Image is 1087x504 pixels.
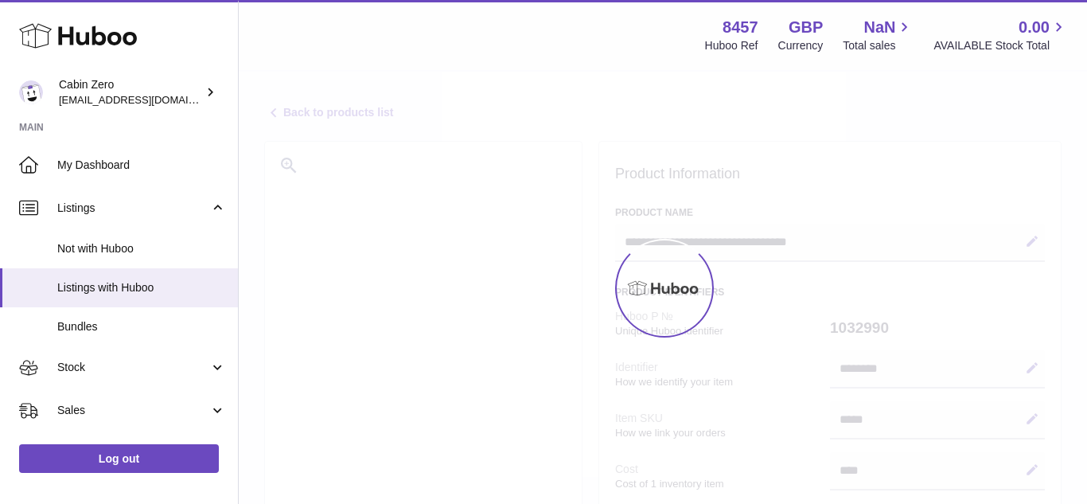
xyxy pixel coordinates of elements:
[57,241,226,256] span: Not with Huboo
[789,17,823,38] strong: GBP
[19,444,219,473] a: Log out
[863,17,895,38] span: NaN
[59,77,202,107] div: Cabin Zero
[57,319,226,334] span: Bundles
[705,38,758,53] div: Huboo Ref
[933,17,1068,53] a: 0.00 AVAILABLE Stock Total
[57,403,209,418] span: Sales
[57,280,226,295] span: Listings with Huboo
[59,93,234,106] span: [EMAIL_ADDRESS][DOMAIN_NAME]
[843,38,914,53] span: Total sales
[57,201,209,216] span: Listings
[19,80,43,104] img: internalAdmin-8457@internal.huboo.com
[723,17,758,38] strong: 8457
[1019,17,1050,38] span: 0.00
[933,38,1068,53] span: AVAILABLE Stock Total
[778,38,824,53] div: Currency
[57,158,226,173] span: My Dashboard
[57,360,209,375] span: Stock
[843,17,914,53] a: NaN Total sales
